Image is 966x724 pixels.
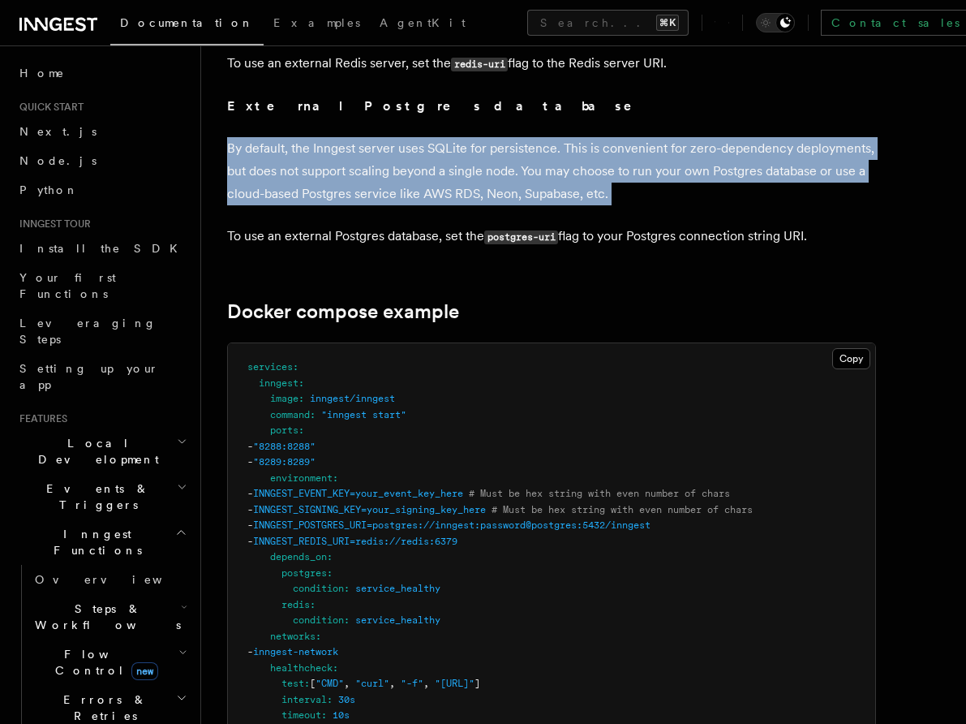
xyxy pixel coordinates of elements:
[253,456,316,468] span: "8289:8289"
[253,488,463,499] span: INNGEST_EVENT_KEY=your_event_key_here
[28,640,191,685] button: Flow Controlnew
[13,58,191,88] a: Home
[13,429,191,474] button: Local Development
[656,15,679,31] kbd: ⌘K
[423,678,429,689] span: ,
[227,300,459,323] a: Docker compose example
[19,183,79,196] span: Python
[253,519,650,531] span: INNGEST_POSTGRES_URI=postgres://inngest:password@postgres:5432/inngest
[756,13,795,32] button: Toggle dark mode
[227,98,655,114] strong: External Postgres database
[13,146,191,175] a: Node.js
[273,16,360,29] span: Examples
[344,614,350,626] span: :
[247,361,293,373] span: services
[316,631,321,642] span: :
[293,614,344,626] span: condition
[401,678,423,689] span: "-f"
[19,362,159,391] span: Setting up your app
[333,662,338,674] span: :
[19,125,97,138] span: Next.js
[270,472,333,484] span: environment
[304,678,310,689] span: :
[298,377,304,389] span: :
[281,599,310,610] span: redis
[327,567,333,579] span: :
[281,567,327,579] span: postgres
[484,231,558,244] code: postgres-uri
[13,412,67,425] span: Features
[281,694,327,705] span: interval
[264,5,370,44] a: Examples
[247,519,253,531] span: -
[389,678,395,689] span: ,
[19,242,187,255] span: Install the SDK
[321,709,327,721] span: :
[247,441,253,452] span: -
[380,16,466,29] span: AgentKit
[13,308,191,354] a: Leveraging Steps
[13,474,191,519] button: Events & Triggers
[270,424,298,436] span: ports
[310,409,316,420] span: :
[327,694,333,705] span: :
[474,678,480,689] span: ]
[310,678,316,689] span: [
[310,393,395,404] span: inngest/inngest
[247,456,253,468] span: -
[19,317,157,346] span: Leveraging Steps
[333,709,350,721] span: 10s
[13,519,191,565] button: Inngest Functions
[13,117,191,146] a: Next.js
[253,536,457,547] span: INNGEST_REDIS_URI=redis://redis:6379
[247,488,253,499] span: -
[435,678,474,689] span: "[URL]"
[227,52,876,75] p: To use an external Redis server, set the flag to the Redis server URI.
[28,565,191,594] a: Overview
[13,263,191,308] a: Your first Functions
[227,137,876,205] p: By default, the Inngest server uses SQLite for persistence. This is convenient for zero-dependenc...
[270,662,333,674] span: healthcheck
[832,348,870,369] button: Copy
[13,435,177,468] span: Local Development
[110,5,264,45] a: Documentation
[13,234,191,263] a: Install the SDK
[469,488,730,499] span: # Must be hex string with even number of chars
[355,583,440,594] span: service_healthy
[227,225,876,248] p: To use an external Postgres database, set the flag to your Postgres connection string URI.
[355,614,440,626] span: service_healthy
[120,16,254,29] span: Documentation
[35,573,202,586] span: Overview
[316,678,344,689] span: "CMD"
[281,678,304,689] span: test
[28,601,181,633] span: Steps & Workflows
[527,10,689,36] button: Search...⌘K
[247,646,253,657] span: -
[253,441,316,452] span: "8288:8288"
[370,5,475,44] a: AgentKit
[28,692,176,724] span: Errors & Retries
[321,409,406,420] span: "inngest start"
[253,504,486,515] span: INNGEST_SIGNING_KEY=your_signing_key_here
[13,218,91,231] span: Inngest tour
[298,393,304,404] span: :
[344,583,350,594] span: :
[247,536,253,547] span: -
[19,154,97,167] span: Node.js
[13,101,84,114] span: Quick start
[270,631,316,642] span: networks
[28,594,191,640] button: Steps & Workflows
[13,526,175,558] span: Inngest Functions
[451,58,508,71] code: redis-uri
[19,271,116,300] span: Your first Functions
[281,709,321,721] span: timeout
[270,551,327,562] span: depends_on
[13,354,191,399] a: Setting up your app
[13,481,177,513] span: Events & Triggers
[270,393,298,404] span: image
[355,678,389,689] span: "curl"
[13,175,191,205] a: Python
[293,361,298,373] span: :
[333,472,338,484] span: :
[28,646,178,679] span: Flow Control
